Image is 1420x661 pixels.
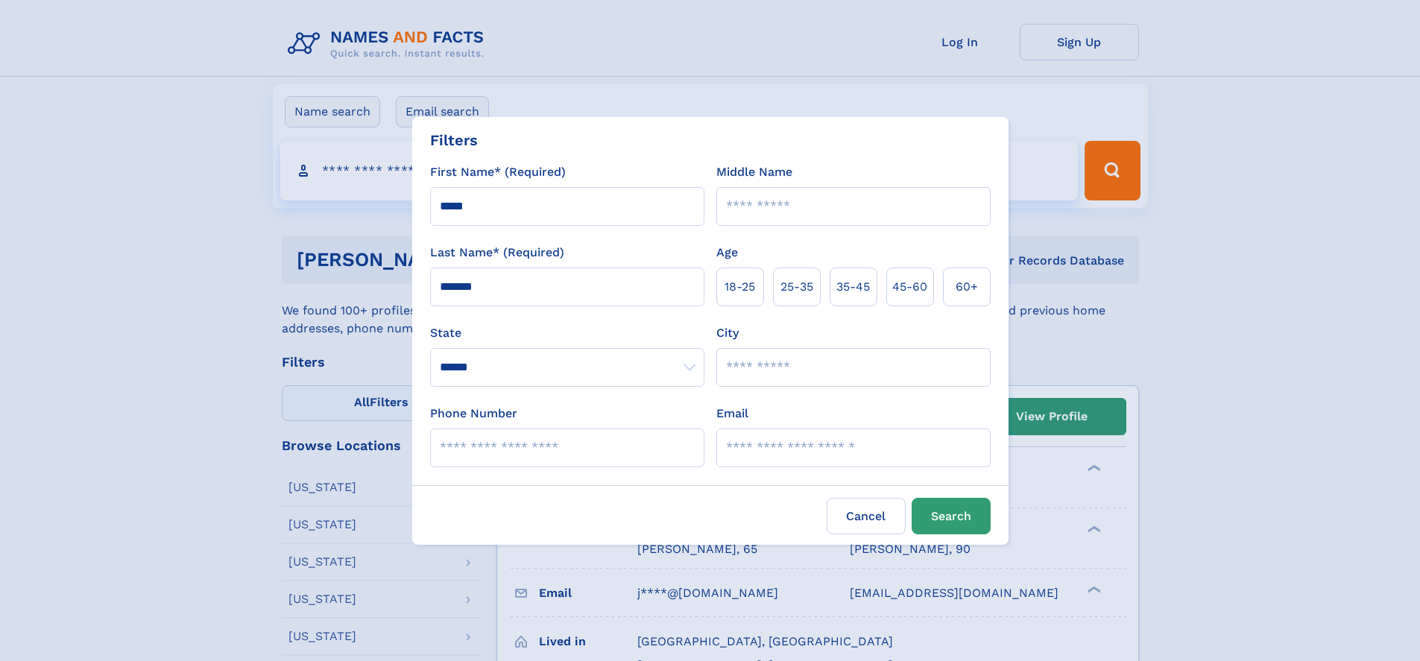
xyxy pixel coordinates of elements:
label: Middle Name [716,163,792,181]
span: 35‑45 [836,278,870,296]
label: Age [716,244,738,262]
label: City [716,324,739,342]
span: 60+ [956,278,978,296]
label: Cancel [827,498,906,534]
label: First Name* (Required) [430,163,566,181]
span: 25‑35 [780,278,813,296]
label: State [430,324,704,342]
label: Phone Number [430,405,517,423]
span: 45‑60 [892,278,927,296]
div: Filters [430,129,478,151]
button: Search [912,498,991,534]
span: 18‑25 [725,278,755,296]
label: Last Name* (Required) [430,244,564,262]
label: Email [716,405,748,423]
